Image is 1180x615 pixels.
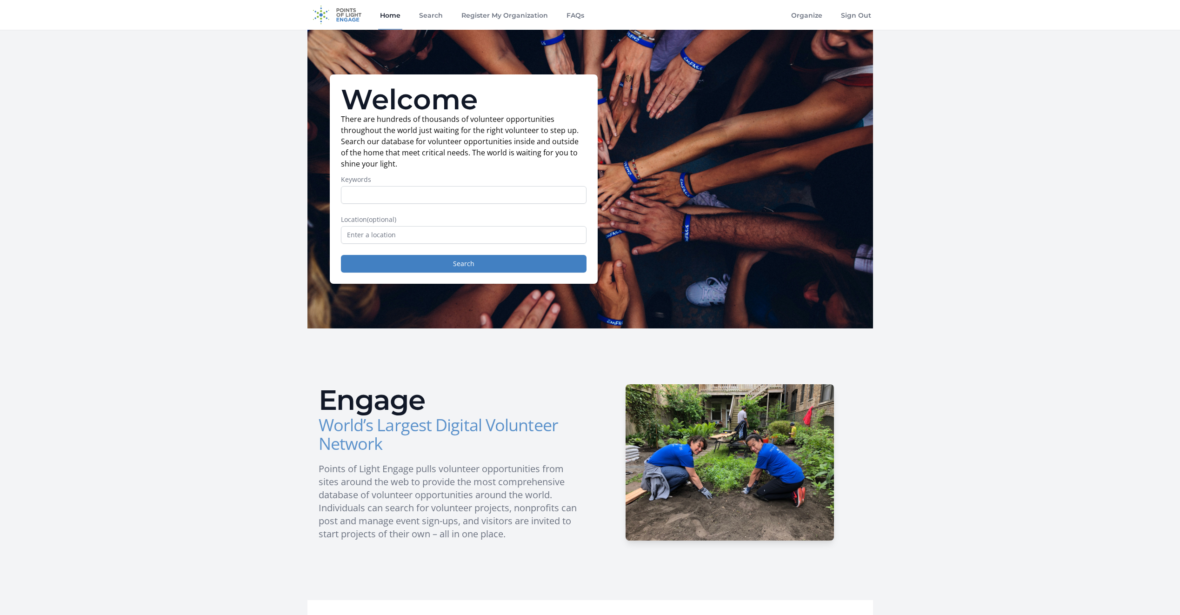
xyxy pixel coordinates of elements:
label: Location [341,215,587,224]
p: There are hundreds of thousands of volunteer opportunities throughout the world just waiting for ... [341,114,587,169]
label: Keywords [341,175,587,184]
img: HCSC-H_1.JPG [626,384,834,541]
h1: Welcome [341,86,587,114]
span: (optional) [367,215,396,224]
p: Points of Light Engage pulls volunteer opportunities from sites around the web to provide the mos... [319,462,583,541]
button: Search [341,255,587,273]
h3: World’s Largest Digital Volunteer Network [319,416,583,453]
input: Enter a location [341,226,587,244]
h2: Engage [319,386,583,414]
